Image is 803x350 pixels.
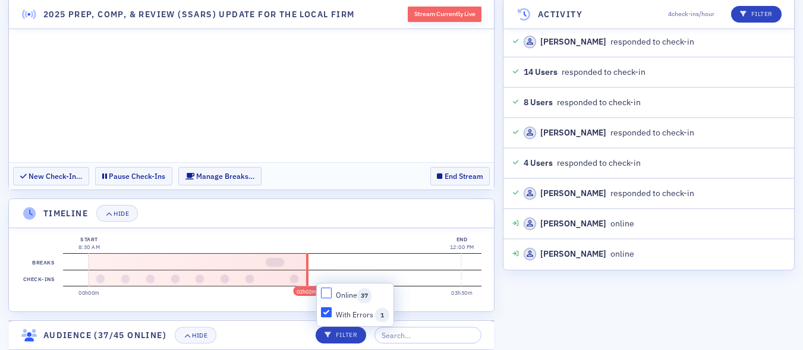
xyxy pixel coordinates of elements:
time: 02h02m [297,288,316,295]
span: responded to check-in [562,66,645,78]
span: responded to check-in [557,157,641,169]
input: With Errors 1 [321,307,332,318]
div: responded to check-in [524,187,694,200]
div: Start [78,235,100,244]
time: 8:30 AM [78,244,100,250]
button: New Check-In… [13,167,89,185]
button: Manage Breaks… [178,167,262,185]
button: Filter [316,327,366,343]
span: responded to check-in [557,96,641,109]
label: Check-ins [21,270,56,287]
span: Online [336,288,372,303]
p: Filter [740,10,773,19]
button: End Stream [430,167,490,185]
div: [PERSON_NAME] [540,187,606,200]
div: online [524,217,634,230]
input: Online37 [321,288,332,298]
div: responded to check-in [524,127,694,139]
span: 4 Users [524,157,553,169]
div: [PERSON_NAME] [540,217,606,230]
h4: Audience (37/45 online) [43,329,166,342]
label: Breaks [30,254,57,270]
div: [PERSON_NAME] [540,127,606,139]
p: Filter [325,330,357,340]
button: Hide [96,205,138,222]
div: [PERSON_NAME] [540,248,606,260]
div: Hide [192,332,207,339]
h4: 2025 Prep, Comp, & Review (SSARS) Update for the Local Firm [43,8,355,21]
span: 1 [375,308,390,323]
button: Pause Check-Ins [95,167,172,185]
span: With Errors [336,308,390,323]
time: 00h00m [78,289,100,296]
button: Hide [175,327,216,343]
time: 03h30m [451,289,473,296]
span: 4 check-ins/hour [668,10,714,19]
input: Search… [374,327,481,343]
div: End [450,235,474,244]
time: 12:00 PM [450,244,474,250]
div: [PERSON_NAME] [540,36,606,48]
div: Stream Currently Live [408,7,481,22]
h4: Timeline [43,207,88,220]
h4: Activity [538,8,582,21]
span: 14 Users [524,66,558,78]
div: responded to check-in [524,36,694,48]
div: online [524,248,634,260]
div: Hide [114,210,129,217]
span: 37 [357,288,372,303]
span: 8 Users [524,96,553,109]
button: Filter [731,6,782,23]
